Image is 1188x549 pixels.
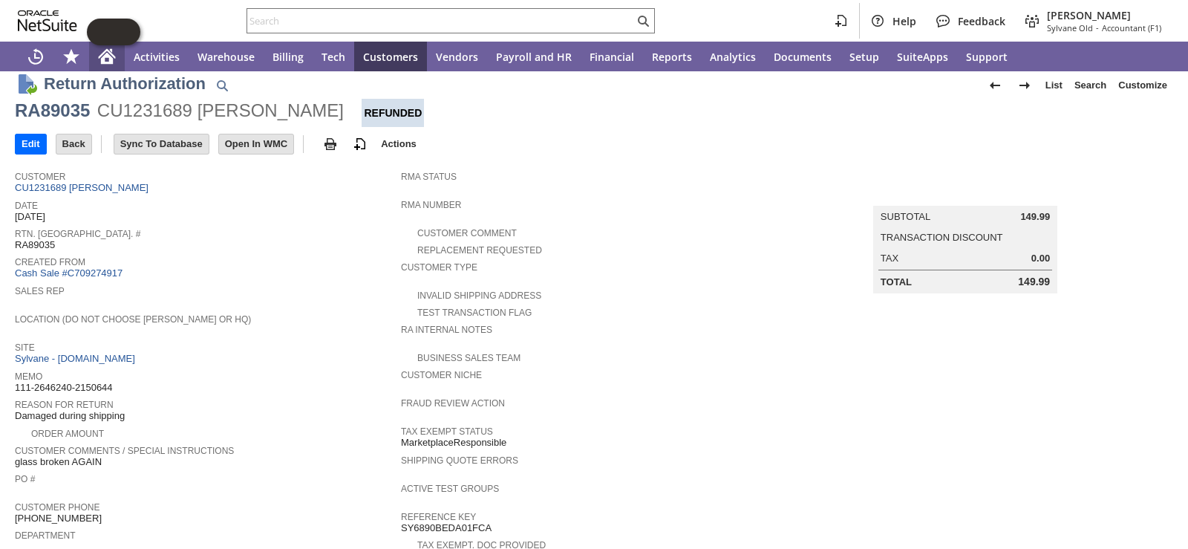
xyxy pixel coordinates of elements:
[15,502,99,513] a: Customer Phone
[322,135,339,153] img: print.svg
[634,12,652,30] svg: Search
[881,232,1003,243] a: Transaction Discount
[401,200,461,210] a: RMA Number
[897,50,948,64] span: SuiteApps
[487,42,581,71] a: Payroll and HR
[1016,77,1034,94] img: Next
[134,50,180,64] span: Activities
[881,276,912,288] a: Total
[15,371,42,382] a: Memo
[97,99,344,123] div: CU1231689 [PERSON_NAME]
[15,474,35,484] a: PO #
[401,512,476,522] a: Reference Key
[15,229,140,239] a: Rtn. [GEOGRAPHIC_DATA]. #
[15,314,251,325] a: Location (Do Not Choose [PERSON_NAME] or HQ)
[873,182,1057,206] caption: Summary
[417,308,532,318] a: Test Transaction Flag
[27,48,45,65] svg: Recent Records
[114,19,140,45] span: Oracle Guided Learning Widget. To move around, please hold and drag
[44,71,206,96] h1: Return Authorization
[89,42,125,71] a: Home
[401,172,457,182] a: RMA Status
[1020,211,1050,223] span: 149.99
[958,14,1005,28] span: Feedback
[114,134,209,154] input: Sync To Database
[401,455,518,466] a: Shipping Quote Errors
[18,42,53,71] a: Recent Records
[892,14,916,28] span: Help
[362,99,424,127] div: Refunded
[1039,74,1068,97] a: List
[15,400,114,410] a: Reason For Return
[375,138,422,149] a: Actions
[62,48,80,65] svg: Shortcuts
[15,211,45,223] span: [DATE]
[15,353,139,364] a: Sylvane - [DOMAIN_NAME]
[15,201,38,211] a: Date
[53,42,89,71] div: Shortcuts
[15,410,125,422] span: Damaged during shipping
[15,257,85,267] a: Created From
[15,513,102,524] span: [PHONE_NUMBER]
[189,42,264,71] a: Warehouse
[1031,253,1050,264] span: 0.00
[881,253,898,264] a: Tax
[125,42,189,71] a: Activities
[401,522,492,534] span: SY6890BEDA01FCA
[1112,74,1173,97] a: Customize
[401,262,477,273] a: Customer Type
[841,42,888,71] a: Setup
[198,50,255,64] span: Warehouse
[31,429,104,439] a: Order Amount
[18,10,77,31] svg: logo
[15,342,35,353] a: Site
[15,99,90,123] div: RA89035
[87,19,140,45] iframe: Click here to launch Oracle Guided Learning Help Panel
[652,50,692,64] span: Reports
[56,134,91,154] input: Back
[881,211,930,222] a: Subtotal
[401,325,492,335] a: RA Internal Notes
[363,50,418,64] span: Customers
[401,437,506,449] span: MarketplaceResponsible
[581,42,643,71] a: Financial
[401,484,499,494] a: Active Test Groups
[496,50,572,64] span: Payroll and HR
[401,426,493,437] a: Tax Exempt Status
[213,77,231,94] img: Quick Find
[354,42,427,71] a: Customers
[98,48,116,65] svg: Home
[417,228,517,238] a: Customer Comment
[1018,276,1050,288] span: 149.99
[401,370,482,380] a: Customer Niche
[1096,22,1099,33] span: -
[1102,22,1161,33] span: Accountant (F1)
[15,446,234,456] a: Customer Comments / Special Instructions
[888,42,957,71] a: SuiteApps
[219,134,294,154] input: Open In WMC
[401,398,505,409] a: Fraud Review Action
[272,50,304,64] span: Billing
[351,135,369,153] img: add-record.svg
[774,50,832,64] span: Documents
[710,50,756,64] span: Analytics
[436,50,478,64] span: Vendors
[15,286,65,296] a: Sales Rep
[590,50,634,64] span: Financial
[313,42,354,71] a: Tech
[643,42,701,71] a: Reports
[15,382,113,394] span: 111-2646240-2150644
[986,77,1004,94] img: Previous
[417,353,520,363] a: Business Sales Team
[1047,8,1161,22] span: [PERSON_NAME]
[15,456,102,468] span: glass broken AGAIN
[15,530,76,541] a: Department
[701,42,765,71] a: Analytics
[427,42,487,71] a: Vendors
[966,50,1008,64] span: Support
[264,42,313,71] a: Billing
[15,267,123,279] a: Cash Sale #C709274917
[247,12,634,30] input: Search
[15,182,152,193] a: CU1231689 [PERSON_NAME]
[16,134,46,154] input: Edit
